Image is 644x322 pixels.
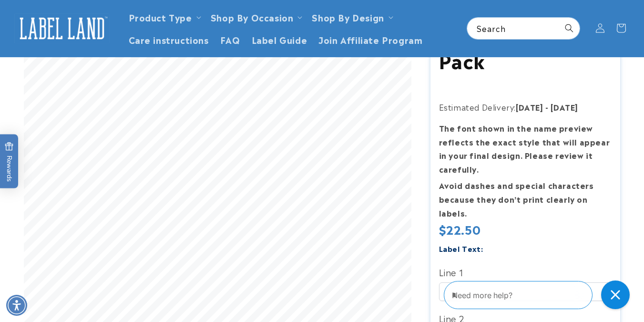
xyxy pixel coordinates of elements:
a: Care instructions [123,28,215,51]
span: FAQ [220,34,240,45]
span: $22.50 [439,222,481,237]
strong: [DATE] [516,101,543,113]
img: Label Land [14,13,110,43]
a: Shop By Design [312,10,384,23]
label: Label Text: [439,243,483,254]
button: Search [559,18,580,39]
strong: [DATE] [551,101,578,113]
strong: The font shown in the name preview reflects the exact style that will appear in your final design... [439,122,610,175]
a: Label Guide [246,28,313,51]
a: Join Affiliate Program [313,28,428,51]
strong: - [545,101,549,113]
span: Label Guide [252,34,307,45]
summary: Product Type [123,6,205,28]
span: Shop By Occasion [211,11,294,22]
span: Join Affiliate Program [318,34,422,45]
span: Rewards [5,142,14,181]
p: Estimated Delivery: [439,100,612,114]
summary: Shop By Design [306,6,397,28]
label: Line 1 [439,265,612,280]
iframe: Gorgias Floating Chat [444,277,634,312]
summary: Shop By Occasion [205,6,307,28]
div: Accessibility Menu [6,295,27,316]
span: Care instructions [129,34,209,45]
a: FAQ [215,28,246,51]
a: Product Type [129,10,192,23]
strong: Avoid dashes and special characters because they don’t print clearly on labels. [439,179,594,218]
h1: Pacifier Label Pack [439,23,612,73]
a: Label Land [11,10,113,47]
